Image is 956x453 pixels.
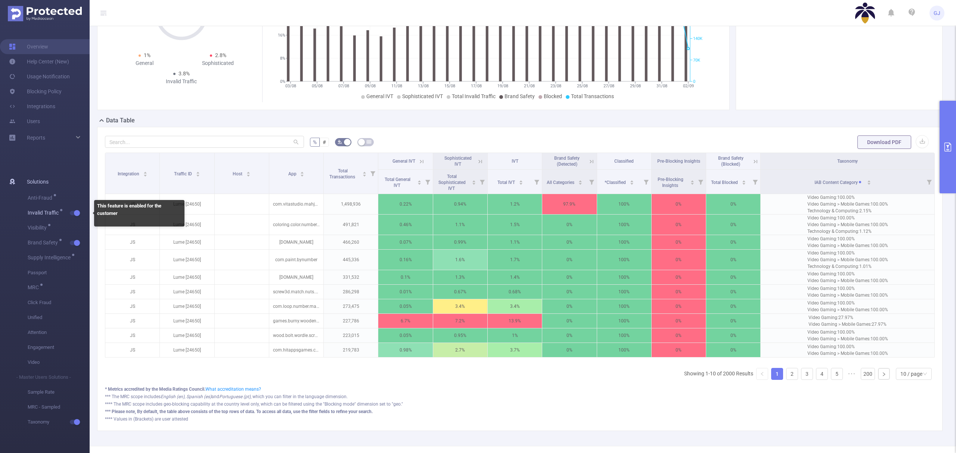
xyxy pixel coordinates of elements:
p: 0% [542,235,596,249]
i: icon: caret-up [690,179,695,181]
p: 0.99% [433,235,487,249]
i: icon: caret-down [867,182,871,184]
p: Lume [24650] [160,270,214,284]
span: Sophisticated IVT [402,93,443,99]
i: icon: caret-up [363,171,367,173]
tspan: 140K [693,37,702,41]
i: icon: caret-down [742,182,746,184]
a: Overview [9,39,48,54]
p: 0% [706,235,760,249]
span: % [313,139,317,145]
div: Technology & Computing : 1.12% [807,228,888,235]
p: JS [105,328,159,343]
p: games.burny.wooden.word.puzzle [269,314,323,328]
p: 0% [542,285,596,299]
p: [DOMAIN_NAME] [269,270,323,284]
p: 0.05% [378,299,432,313]
span: All Categories [547,180,575,185]
p: 13.9% [488,314,542,328]
a: Users [9,114,40,129]
p: 0% [706,328,760,343]
a: Help Center (New) [9,54,69,69]
i: icon: caret-up [867,179,871,181]
span: Sophisticated IVT [444,156,472,167]
div: Sophisticated [181,59,255,67]
p: Lume [24650] [160,314,214,328]
span: Click Fraud [28,295,90,310]
a: 200 [861,368,875,379]
p: 100% [597,314,651,328]
i: icon: caret-down [300,174,304,176]
div: General [108,59,181,67]
span: Passport [28,265,90,280]
p: 7.2% [433,314,487,328]
span: Invalid Traffic [28,210,61,215]
span: Anti-Fraud [28,195,55,200]
div: Sort [362,171,367,175]
span: MRC - Sampled [28,400,90,415]
p: Lume [24650] [160,218,214,232]
div: Sort [578,179,583,184]
i: Filter menu [924,170,934,194]
tspan: 31/08 [657,84,667,88]
tspan: 03/08 [285,84,296,88]
i: icon: caret-up [300,171,304,173]
i: icon: caret-down [578,182,583,184]
p: 0.01% [378,285,432,299]
p: Lume [24650] [160,235,214,249]
li: Next Page [878,368,890,380]
p: 491,821 [324,218,378,232]
i: icon: right [882,372,886,377]
p: 0% [652,314,706,328]
p: 0% [652,253,706,267]
i: Filter menu [531,170,542,194]
i: Filter menu [641,170,651,194]
span: App [288,171,298,176]
span: Pre-Blocking Insights [657,159,700,164]
tspan: 25/08 [577,84,588,88]
tspan: 27/08 [603,84,614,88]
div: Video Gaming > Mobile Games : 100.00% [807,256,888,263]
div: Sort [472,179,476,184]
div: Sort [867,179,871,184]
p: coloring.color.number.happy.paint.art.drawing.puzzle [269,218,323,232]
i: icon: caret-down [519,182,523,184]
span: Taxonomy [28,415,90,429]
p: 3.4% [433,299,487,313]
b: * Metrics accredited by the Media Ratings Council. [105,387,205,392]
span: IAB Content Category [814,180,864,185]
p: 1.6% [433,253,487,267]
li: Next 5 Pages [846,368,858,380]
span: Total General IVT [385,177,410,188]
p: 0% [652,285,706,299]
i: Filter menu [750,170,760,194]
p: JS [105,270,159,284]
p: 0.68% [488,285,542,299]
p: Lume [24650] [160,343,214,357]
span: IVT [512,159,518,164]
div: *** The MRC scope includes and , which you can filter in the language dimension. [105,393,935,400]
p: 1.3% [433,270,487,284]
button: Download PDF [857,135,911,149]
p: com.hitappsgames.connectwords [269,343,323,357]
div: Video Gaming : 100.00% [807,250,888,256]
p: 0% [652,218,706,232]
tspan: 19/08 [497,84,508,88]
tspan: 23/08 [550,84,561,88]
p: 0% [542,314,596,328]
span: Total Invalid Traffic [452,93,496,99]
i: icon: down [923,372,927,377]
p: 0% [652,328,706,343]
span: Engagement [28,340,90,355]
i: icon: caret-up [519,179,523,181]
p: 0.95% [433,328,487,343]
span: Taxonomy [837,159,858,164]
p: 0% [652,343,706,357]
p: com.loop.number.match.pethereum [269,299,323,313]
i: icon: caret-up [417,179,421,181]
p: com.paint.bynumber [269,253,323,267]
i: icon: caret-down [690,182,695,184]
li: 1 [771,368,783,380]
b: This feature is enabled for the customer [97,203,161,216]
i: icon: caret-down [246,174,251,176]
